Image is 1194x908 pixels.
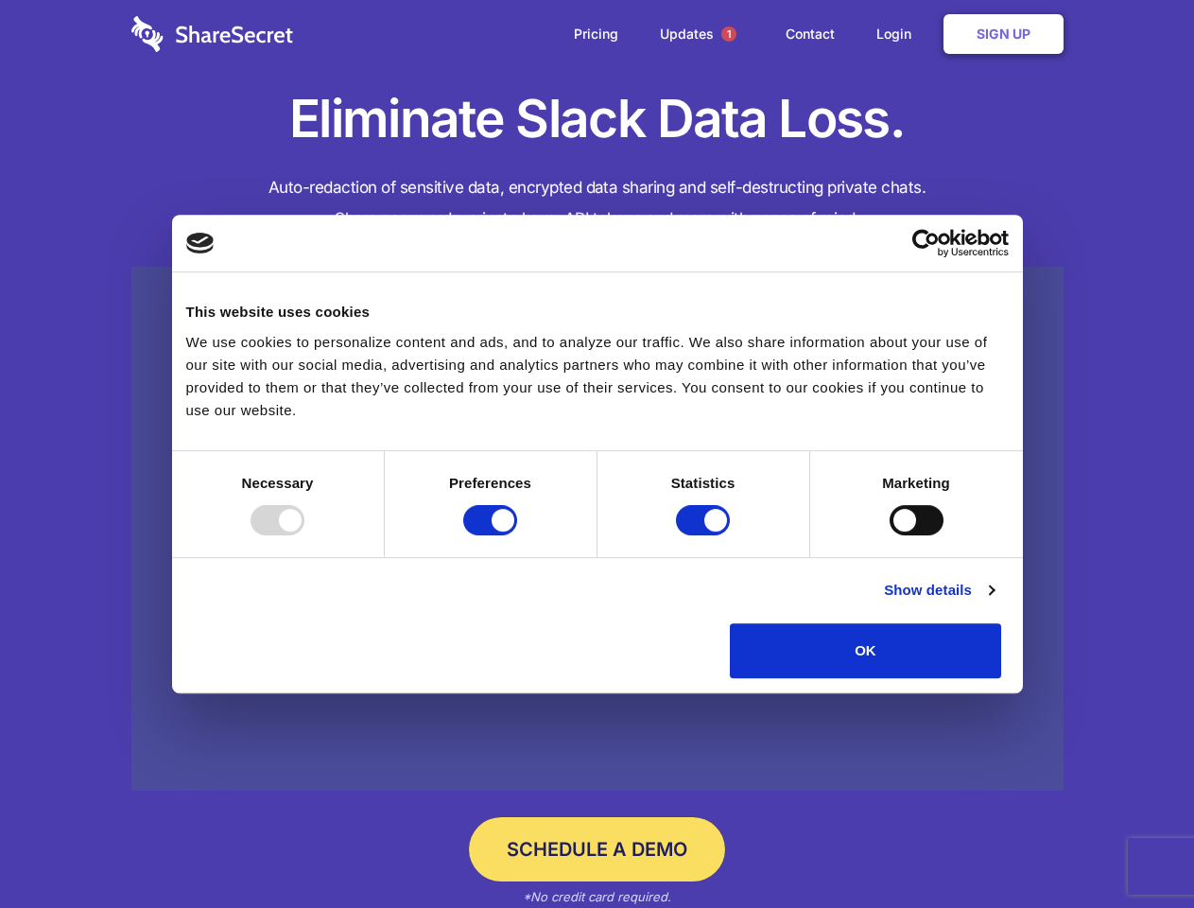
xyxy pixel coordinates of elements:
div: We use cookies to personalize content and ads, and to analyze our traffic. We also share informat... [186,331,1009,422]
a: Wistia video thumbnail [131,267,1064,792]
span: 1 [721,26,736,42]
strong: Marketing [882,475,950,491]
a: Contact [767,5,854,63]
a: Login [857,5,940,63]
h1: Eliminate Slack Data Loss. [131,85,1064,153]
h4: Auto-redaction of sensitive data, encrypted data sharing and self-destructing private chats. Shar... [131,172,1064,235]
a: Show details [884,579,994,602]
a: Pricing [555,5,637,63]
div: This website uses cookies [186,301,1009,323]
a: Usercentrics Cookiebot - opens in a new window [843,229,1009,257]
button: OK [730,623,1001,678]
img: logo-wordmark-white-trans-d4663122ce5f474addd5e946df7df03e33cb6a1c49d2221995e7729f52c070b2.svg [131,16,293,52]
strong: Statistics [671,475,735,491]
a: Schedule a Demo [469,817,725,882]
strong: Necessary [242,475,314,491]
strong: Preferences [449,475,531,491]
em: *No credit card required. [523,889,671,904]
a: Sign Up [943,14,1064,54]
img: logo [186,233,215,253]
